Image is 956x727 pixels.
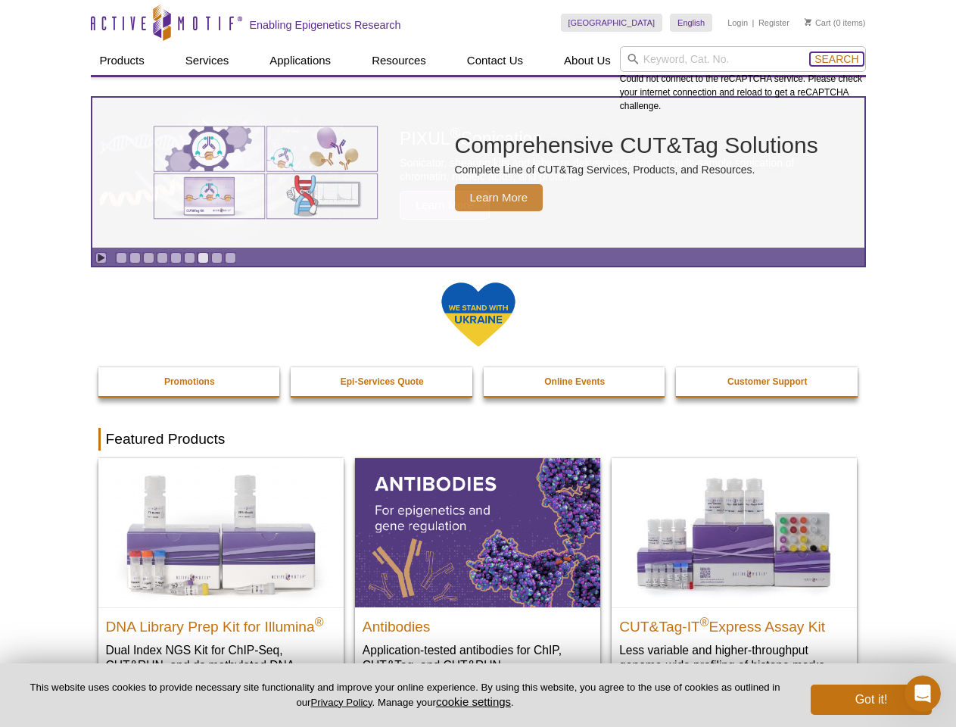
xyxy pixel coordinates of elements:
a: Contact Us [458,46,532,75]
a: Go to slide 3 [143,252,154,264]
button: cookie settings [436,695,511,708]
button: Search [810,52,863,66]
p: This website uses cookies to provide necessary site functionality and improve your online experie... [24,681,786,710]
a: Go to slide 6 [184,252,195,264]
a: Epi-Services Quote [291,367,474,396]
h2: Featured Products [98,428,858,451]
input: Keyword, Cat. No. [620,46,866,72]
a: Login [727,17,748,28]
h2: Enabling Epigenetics Research [250,18,401,32]
sup: ® [315,615,324,628]
a: About Us [555,46,620,75]
a: CUT&Tag-IT® Express Assay Kit CUT&Tag-IT®Express Assay Kit Less variable and higher-throughput ge... [612,458,857,688]
a: Go to slide 7 [198,252,209,264]
a: Services [176,46,238,75]
a: [GEOGRAPHIC_DATA] [561,14,663,32]
sup: ® [700,615,709,628]
span: Learn More [455,184,543,211]
a: Toggle autoplay [95,252,107,264]
div: Could not connect to the reCAPTCHA service. Please check your internet connection and reload to g... [620,46,866,113]
a: Privacy Policy [310,697,372,708]
a: English [670,14,712,32]
strong: Promotions [164,376,215,387]
span: Search [814,53,858,65]
button: Got it! [811,685,932,715]
img: CUT&Tag-IT® Express Assay Kit [612,458,857,607]
a: DNA Library Prep Kit for Illumina DNA Library Prep Kit for Illumina® Dual Index NGS Kit for ChIP-... [98,458,344,703]
a: All Antibodies Antibodies Application-tested antibodies for ChIP, CUT&Tag, and CUT&RUN. [355,458,600,688]
img: DNA Library Prep Kit for Illumina [98,458,344,607]
strong: Epi-Services Quote [341,376,424,387]
p: Complete Line of CUT&Tag Services, Products, and Resources. [455,163,818,176]
a: Products [91,46,154,75]
a: Promotions [98,367,282,396]
strong: Customer Support [727,376,807,387]
li: | [752,14,755,32]
img: All Antibodies [355,458,600,607]
p: Application-tested antibodies for ChIP, CUT&Tag, and CUT&RUN. [363,642,593,673]
a: Go to slide 4 [157,252,168,264]
img: Various genetic charts and diagrams. [152,125,379,220]
li: (0 items) [805,14,866,32]
strong: Online Events [544,376,605,387]
a: Various genetic charts and diagrams. Comprehensive CUT&Tag Solutions Complete Line of CUT&Tag Ser... [92,98,864,248]
a: Register [758,17,789,28]
img: Your Cart [805,18,811,26]
a: Online Events [484,367,667,396]
iframe: Intercom live chat [905,676,941,712]
article: Comprehensive CUT&Tag Solutions [92,98,864,248]
img: We Stand With Ukraine [441,281,516,348]
p: Less variable and higher-throughput genome-wide profiling of histone marks​. [619,642,849,673]
a: Go to slide 8 [211,252,223,264]
h2: Comprehensive CUT&Tag Solutions [455,134,818,157]
a: Go to slide 1 [116,252,127,264]
h2: CUT&Tag-IT Express Assay Kit [619,612,849,635]
a: Go to slide 9 [225,252,236,264]
a: Resources [363,46,435,75]
a: Go to slide 2 [129,252,141,264]
h2: DNA Library Prep Kit for Illumina [106,612,336,635]
a: Go to slide 5 [170,252,182,264]
p: Dual Index NGS Kit for ChIP-Seq, CUT&RUN, and ds methylated DNA assays. [106,642,336,688]
a: Customer Support [676,367,859,396]
a: Applications [260,46,340,75]
a: Cart [805,17,831,28]
h2: Antibodies [363,612,593,635]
